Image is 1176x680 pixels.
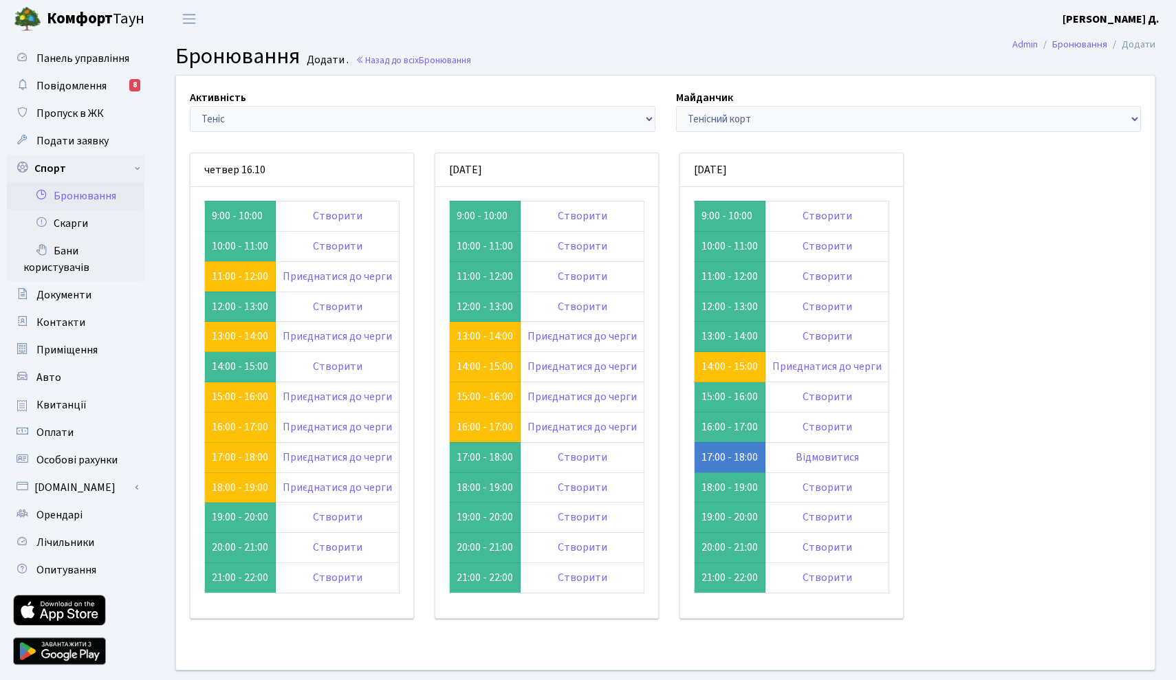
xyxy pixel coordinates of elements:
td: 10:00 - 11:00 [205,231,276,261]
td: 13:00 - 14:00 [695,322,765,352]
span: Документи [36,287,91,303]
td: 10:00 - 11:00 [450,231,521,261]
small: Додати . [304,54,349,67]
td: 9:00 - 10:00 [205,201,276,231]
span: Оплати [36,425,74,440]
a: Створити [558,208,607,223]
a: Створити [313,208,362,223]
span: Панель управління [36,51,129,66]
a: 15:00 - 16:00 [457,389,513,404]
a: Спорт [7,155,144,182]
a: Створити [558,299,607,314]
td: 21:00 - 22:00 [695,563,765,593]
a: Скарги [7,210,144,237]
a: Створити [803,480,852,495]
span: Таун [47,8,144,31]
a: 16:00 - 17:00 [212,419,268,435]
span: Особові рахунки [36,452,118,468]
a: Створити [803,208,852,223]
div: 8 [129,79,140,91]
a: Створити [313,540,362,555]
a: Створити [558,269,607,284]
a: Бронювання [1052,37,1107,52]
a: Авто [7,364,144,391]
a: Документи [7,281,144,309]
b: Комфорт [47,8,113,30]
span: Лічильники [36,535,94,550]
a: Створити [803,299,852,314]
span: Повідомлення [36,78,107,94]
span: Бронювання [175,41,300,72]
a: Квитанції [7,391,144,419]
td: 12:00 - 13:00 [450,292,521,322]
a: Створити [313,299,362,314]
a: Приєднатися до черги [283,389,392,404]
td: 21:00 - 22:00 [205,563,276,593]
a: Приміщення [7,336,144,364]
a: 18:00 - 19:00 [212,480,268,495]
a: 15:00 - 16:00 [212,389,268,404]
td: 15:00 - 16:00 [695,382,765,413]
label: Майданчик [676,89,733,106]
a: Створити [803,570,852,585]
a: Створити [803,389,852,404]
a: Створити [558,450,607,465]
span: Бронювання [419,54,471,67]
a: Створити [313,509,362,525]
span: Приміщення [36,342,98,358]
a: Створити [803,419,852,435]
a: Створити [803,239,852,254]
a: Пропуск в ЖК [7,100,144,127]
td: 18:00 - 19:00 [695,472,765,503]
span: Опитування [36,562,96,578]
td: 20:00 - 21:00 [450,533,521,563]
a: Приєднатися до черги [283,480,392,495]
a: Створити [803,540,852,555]
td: 20:00 - 21:00 [205,533,276,563]
a: Створити [558,570,607,585]
span: Авто [36,370,61,385]
a: Приєднатися до черги [283,450,392,465]
a: Повідомлення8 [7,72,144,100]
div: [DATE] [680,153,903,187]
img: logo.png [14,6,41,33]
span: Орендарі [36,507,83,523]
td: 11:00 - 12:00 [695,261,765,292]
a: Орендарі [7,501,144,529]
a: Бронювання [7,182,144,210]
a: Подати заявку [7,127,144,155]
a: Приєднатися до черги [283,329,392,344]
a: Відмовитися [796,450,859,465]
a: 17:00 - 18:00 [212,450,268,465]
a: Панель управління [7,45,144,72]
a: Приєднатися до черги [283,269,392,284]
li: Додати [1107,37,1155,52]
a: Приєднатися до черги [527,389,637,404]
td: 19:00 - 20:00 [450,503,521,533]
td: 14:00 - 15:00 [205,352,276,382]
span: Квитанції [36,397,87,413]
td: 17:00 - 18:00 [450,442,521,472]
a: Приєднатися до черги [283,419,392,435]
a: Створити [558,480,607,495]
a: Створити [313,570,362,585]
label: Активність [190,89,246,106]
a: Створити [558,540,607,555]
td: 11:00 - 12:00 [450,261,521,292]
a: [DOMAIN_NAME] [7,474,144,501]
td: 9:00 - 10:00 [450,201,521,231]
nav: breadcrumb [992,30,1176,59]
div: [DATE] [435,153,658,187]
td: 18:00 - 19:00 [450,472,521,503]
a: Створити [558,239,607,254]
a: Створити [313,239,362,254]
span: Контакти [36,315,85,330]
a: Особові рахунки [7,446,144,474]
a: 13:00 - 14:00 [212,329,268,344]
b: [PERSON_NAME] Д. [1063,12,1159,27]
a: Оплати [7,419,144,446]
a: Назад до всіхБронювання [356,54,471,67]
a: [PERSON_NAME] Д. [1063,11,1159,28]
a: Створити [313,359,362,374]
button: Переключити навігацію [172,8,206,30]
